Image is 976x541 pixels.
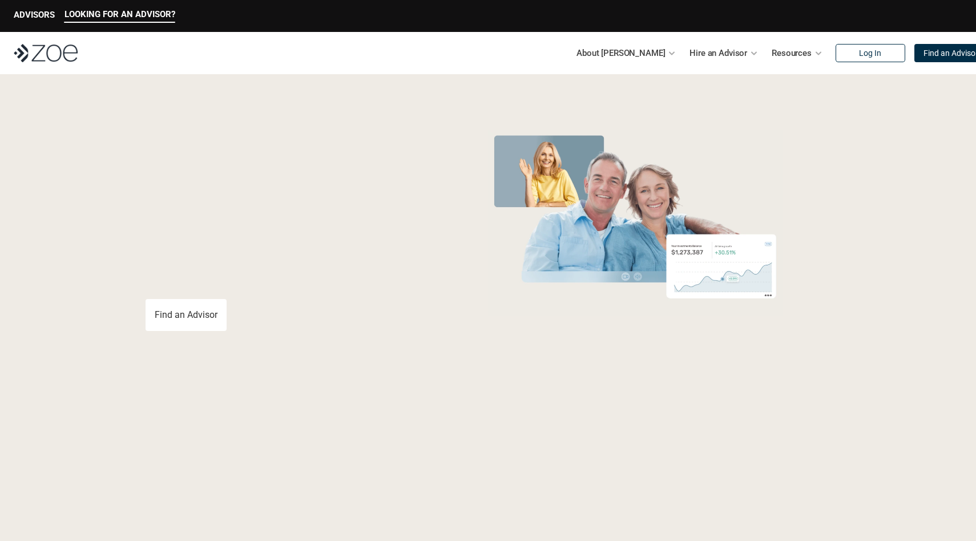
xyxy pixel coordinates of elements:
span: Grow Your Wealth [146,126,400,170]
p: You deserve an advisor you can trust. [PERSON_NAME], hire, and invest with vetted, fiduciary, fin... [146,258,440,285]
p: LOOKING FOR AN ADVISOR? [64,9,175,19]
a: Find an Advisor [146,299,227,331]
p: ADVISORS [14,10,55,20]
a: Log In [836,44,905,62]
p: Resources [772,45,812,62]
p: Hire an Advisor [689,45,747,62]
em: The information in the visuals above is for illustrative purposes only and does not represent an ... [477,322,793,329]
p: About [PERSON_NAME] [576,45,665,62]
p: Loremipsum: *DolOrsi Ametconsecte adi Eli Seddoeius tem inc utlaboreet. Dol 0222 MagNaal Enimadmi... [27,448,949,489]
p: Log In [859,49,881,58]
span: with a Financial Advisor [146,164,376,247]
p: Find an Advisor [155,309,217,320]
